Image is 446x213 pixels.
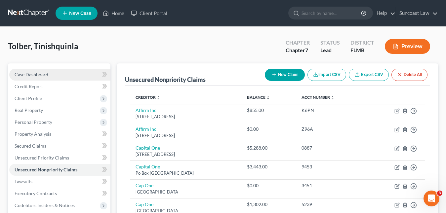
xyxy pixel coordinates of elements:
a: Balance unfold_more [247,95,270,100]
span: Lawsuits [15,179,32,184]
div: 0887 [302,145,362,151]
div: 3451 [302,182,362,189]
div: [STREET_ADDRESS] [136,132,236,139]
a: Executory Contracts [9,188,110,199]
button: Preview [385,39,430,54]
a: Case Dashboard [9,69,110,81]
a: Unsecured Priority Claims [9,152,110,164]
div: [STREET_ADDRESS] [136,114,236,120]
div: [STREET_ADDRESS] [136,151,236,158]
div: Status [320,39,340,47]
div: $3,443.00 [247,163,291,170]
span: Credit Report [15,84,43,89]
span: 3 [437,191,442,196]
div: Chapter [286,39,310,47]
div: K6PN [302,107,362,114]
span: Codebtors Insiders & Notices [15,202,75,208]
span: Unsecured Priority Claims [15,155,69,160]
div: Po Box [GEOGRAPHIC_DATA] [136,170,236,176]
span: New Case [69,11,91,16]
div: 5239 [302,201,362,208]
a: Unsecured Nonpriority Claims [9,164,110,176]
a: Secured Claims [9,140,110,152]
a: Credit Report [9,81,110,92]
div: $0.00 [247,182,291,189]
span: Tolber, Tinishquinla [8,41,78,51]
a: Affirm Inc [136,107,156,113]
div: Chapter [286,47,310,54]
div: [GEOGRAPHIC_DATA] [136,189,236,195]
button: Import CSV [307,69,346,81]
a: Affirm Inc [136,126,156,132]
i: unfold_more [266,96,270,100]
span: Client Profile [15,95,42,101]
input: Search by name... [302,7,362,19]
a: Export CSV [349,69,389,81]
span: Real Property [15,107,43,113]
div: Z96A [302,126,362,132]
span: 7 [305,47,308,53]
a: Cap One [136,201,153,207]
a: Creditor unfold_more [136,95,160,100]
span: Executory Contracts [15,191,57,196]
a: Acct Number unfold_more [302,95,335,100]
a: Home [100,7,128,19]
div: 9453 [302,163,362,170]
div: $855.00 [247,107,291,114]
div: District [350,39,374,47]
i: unfold_more [156,96,160,100]
button: Delete All [391,69,427,81]
div: Lead [320,47,340,54]
i: unfold_more [331,96,335,100]
span: Case Dashboard [15,72,48,77]
div: Unsecured Nonpriority Claims [125,76,206,84]
div: FLMB [350,47,374,54]
a: Cap One [136,183,153,188]
a: Lawsuits [9,176,110,188]
span: Personal Property [15,119,52,125]
button: New Claim [265,69,305,81]
a: Help [373,7,395,19]
span: Secured Claims [15,143,46,149]
a: Property Analysis [9,128,110,140]
iframe: Intercom live chat [424,191,439,206]
a: Capital One [136,145,160,151]
div: $1,302.00 [247,201,291,208]
span: Unsecured Nonpriority Claims [15,167,77,172]
span: Property Analysis [15,131,51,137]
div: $5,288.00 [247,145,291,151]
div: $0.00 [247,126,291,132]
a: Suncoast Law [396,7,438,19]
a: Capital One [136,164,160,169]
a: Client Portal [128,7,171,19]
